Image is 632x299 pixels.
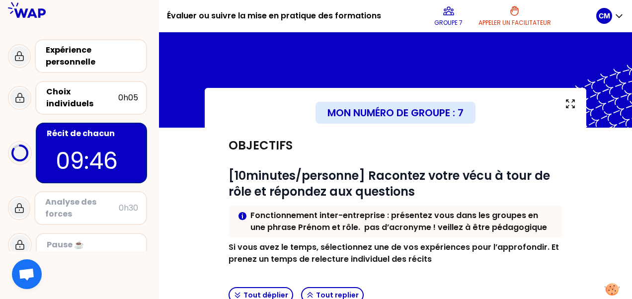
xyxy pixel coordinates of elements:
[596,8,624,24] button: CM
[474,1,555,31] button: Appeler un facilitateur
[47,128,138,140] div: Récit de chacun
[47,239,138,251] div: Pause ☕️
[229,241,561,265] strong: Si vous avez le temps, sélectionnez une de vos expériences pour l’approfondir. Et prenez un temps...
[46,86,118,110] div: Choix individuels
[119,202,138,214] div: 0h30
[118,92,138,104] div: 0h05
[229,167,553,200] strong: [10minutes/personne] Racontez votre vécu à tour de rôle et répondez aux questions
[45,196,119,220] div: Analyse des forces
[599,11,610,21] p: CM
[12,259,42,289] div: Ouvrir le chat
[250,210,547,233] strong: Fonctionnement inter-entreprise : présentez vous dans les groupes en une phrase Prénom et rôle. p...
[56,144,127,178] p: 09:46
[46,44,138,68] div: Expérience personnelle
[478,19,551,27] p: Appeler un facilitateur
[434,19,463,27] p: Groupe 7
[430,1,467,31] button: Groupe 7
[316,102,475,124] div: Mon numéro de groupe : 7
[229,138,293,153] h2: Objectifs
